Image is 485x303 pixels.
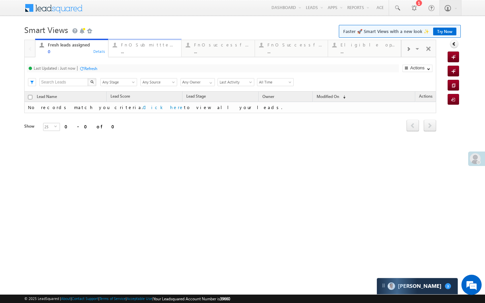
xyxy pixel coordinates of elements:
a: Modified On (sorted descending) [313,93,349,101]
a: Contact Support [72,296,98,301]
a: prev [407,121,419,131]
a: Show All Items [206,78,214,85]
button: Actions [402,65,432,72]
span: 3 [445,283,451,289]
div: 0 - 0 of 0 [65,123,119,130]
a: Try Now [433,28,456,35]
span: Lead Score [110,94,130,99]
span: select [54,125,60,128]
span: Your Leadsquared Account Number is [153,296,230,301]
div: Refresh [84,66,97,71]
span: Any Stage [101,79,135,85]
a: About [61,296,71,301]
input: Type to Search [181,78,215,86]
div: ... [121,49,177,54]
span: All Time [257,79,291,85]
div: Fresh leads assigned [48,42,104,47]
div: carter-dragCarter[PERSON_NAME]3 [377,278,458,295]
span: Modified On [317,94,339,99]
div: Owner Filter [181,78,214,86]
a: Eligible open leads... [328,40,401,57]
div: FnO Submittted Leads [121,42,177,47]
div: Last Updated : Just now [34,66,75,71]
a: Lead Name [33,93,60,102]
a: Last Activity [218,78,254,86]
span: © 2025 LeadSquared | | | | | [24,296,230,302]
a: Any Stage [100,78,137,86]
img: Search [90,80,94,83]
div: FnO Successful MTD leads [267,42,324,47]
span: Actions [416,93,436,101]
div: ... [194,49,250,54]
div: Lead Stage Filter [100,78,137,86]
div: 0 [48,49,104,54]
a: All Time [257,78,294,86]
div: Show [24,123,38,129]
img: carter-drag [381,283,386,288]
a: FnO successful [DATE] Leads... [181,40,255,57]
a: Lead Stage [183,93,209,101]
span: next [424,120,436,131]
span: Owner [262,94,274,99]
div: Eligible open leads [341,42,397,47]
span: Any Source [141,79,175,85]
a: next [424,121,436,131]
div: ... [341,49,397,54]
a: Fresh leads assigned0Details [35,39,108,58]
a: FnO Submittted Leads... [108,39,182,57]
span: (sorted descending) [340,94,346,100]
span: Smart Views [24,24,68,35]
input: Search Leads [39,78,88,86]
a: Any Source [140,78,177,86]
span: Lead Stage [186,94,206,99]
span: Last Activity [218,79,252,85]
a: FnO Successful MTD leads... [255,40,328,57]
div: ... [267,49,324,54]
a: Click here [143,104,184,110]
span: 25 [43,123,54,131]
div: FnO successful [DATE] Leads [194,42,250,47]
a: Acceptable Use [127,296,152,301]
a: Lead Score [107,93,133,101]
span: prev [407,120,419,131]
img: Carter [388,282,395,290]
input: Check all records [28,95,32,99]
div: Details [93,48,106,54]
td: No records match you criteria. to view all your leads. [24,102,436,113]
a: Terms of Service [99,296,126,301]
div: Lead Source Filter [140,78,177,86]
span: 39660 [220,296,230,301]
span: Faster 🚀 Smart Views with a new look ✨ [343,28,456,35]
